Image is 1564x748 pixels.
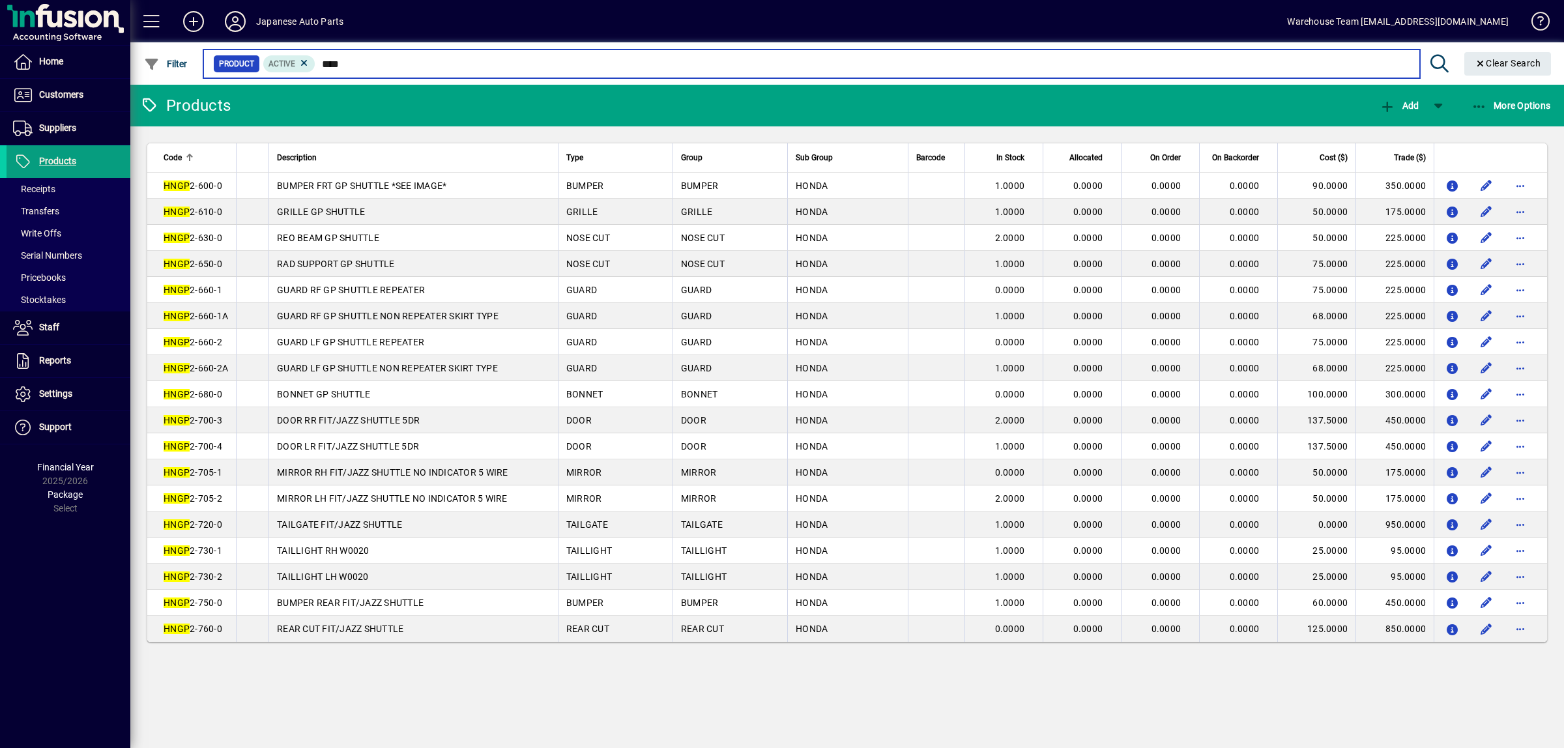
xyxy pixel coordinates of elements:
[1376,94,1422,117] button: Add
[164,233,222,243] span: 2-630-0
[13,295,66,305] span: Stocktakes
[1073,519,1103,530] span: 0.0000
[681,493,717,504] span: MIRROR
[1355,303,1434,329] td: 225.0000
[681,233,725,243] span: NOSE CUT
[1394,151,1426,165] span: Trade ($)
[566,180,604,191] span: BUMPER
[13,250,82,261] span: Serial Numbers
[13,206,59,216] span: Transfers
[1230,571,1260,582] span: 0.0000
[1129,151,1193,165] div: On Order
[277,441,419,452] span: DOOR LR FIT/JAZZ SHUTTLE 5DR
[566,151,665,165] div: Type
[566,259,610,269] span: NOSE CUT
[7,200,130,222] a: Transfers
[1277,277,1355,303] td: 75.0000
[164,285,190,295] em: HNGP
[995,467,1025,478] span: 0.0000
[681,389,718,399] span: BONNET
[1073,233,1103,243] span: 0.0000
[995,441,1025,452] span: 1.0000
[1230,259,1260,269] span: 0.0000
[1355,407,1434,433] td: 450.0000
[1476,592,1497,613] button: Edit
[1510,436,1531,457] button: More options
[796,389,828,399] span: HONDA
[173,10,214,33] button: Add
[995,571,1025,582] span: 1.0000
[796,467,828,478] span: HONDA
[995,363,1025,373] span: 1.0000
[164,441,222,452] span: 2-700-4
[681,311,712,321] span: GUARD
[1151,571,1181,582] span: 0.0000
[1355,564,1434,590] td: 95.0000
[796,363,828,373] span: HONDA
[1355,355,1434,381] td: 225.0000
[1510,462,1531,483] button: More options
[796,311,828,321] span: HONDA
[1073,415,1103,425] span: 0.0000
[1277,173,1355,199] td: 90.0000
[1510,253,1531,274] button: More options
[566,467,602,478] span: MIRROR
[141,52,191,76] button: Filter
[995,415,1025,425] span: 2.0000
[1230,180,1260,191] span: 0.0000
[277,337,424,347] span: GUARD LF GP SHUTTLE REPEATER
[995,519,1025,530] span: 1.0000
[681,441,706,452] span: DOOR
[1355,225,1434,251] td: 225.0000
[1073,545,1103,556] span: 0.0000
[1355,329,1434,355] td: 225.0000
[277,311,499,321] span: GUARD RF GP SHUTTLE NON REPEATER SKIRT TYPE
[1230,389,1260,399] span: 0.0000
[796,441,828,452] span: HONDA
[1277,251,1355,277] td: 75.0000
[277,493,508,504] span: MIRROR LH FIT/JAZZ SHUTTLE NO INDICATOR 5 WIRE
[48,489,83,500] span: Package
[164,545,222,556] span: 2-730-1
[1476,436,1497,457] button: Edit
[164,493,222,504] span: 2-705-2
[1277,225,1355,251] td: 50.0000
[1208,151,1271,165] div: On Backorder
[995,493,1025,504] span: 2.0000
[144,59,188,69] span: Filter
[1230,545,1260,556] span: 0.0000
[1510,384,1531,405] button: More options
[7,311,130,344] a: Staff
[7,46,130,78] a: Home
[1069,151,1103,165] span: Allocated
[681,519,723,530] span: TAILGATE
[996,151,1024,165] span: In Stock
[164,389,190,399] em: HNGP
[164,415,222,425] span: 2-700-3
[566,441,592,452] span: DOOR
[164,151,228,165] div: Code
[1476,488,1497,509] button: Edit
[1230,493,1260,504] span: 0.0000
[39,89,83,100] span: Customers
[995,259,1025,269] span: 1.0000
[1151,415,1181,425] span: 0.0000
[277,151,317,165] span: Description
[277,259,395,269] span: RAD SUPPORT GP SHUTTLE
[164,493,190,504] em: HNGP
[164,441,190,452] em: HNGP
[1073,180,1103,191] span: 0.0000
[1230,467,1260,478] span: 0.0000
[1150,151,1181,165] span: On Order
[1230,441,1260,452] span: 0.0000
[1277,538,1355,564] td: 25.0000
[1476,618,1497,639] button: Edit
[1277,433,1355,459] td: 137.5000
[7,345,130,377] a: Reports
[256,11,343,32] div: Japanese Auto Parts
[164,337,222,347] span: 2-660-2
[995,337,1025,347] span: 0.0000
[681,151,779,165] div: Group
[1277,407,1355,433] td: 137.5000
[1151,180,1181,191] span: 0.0000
